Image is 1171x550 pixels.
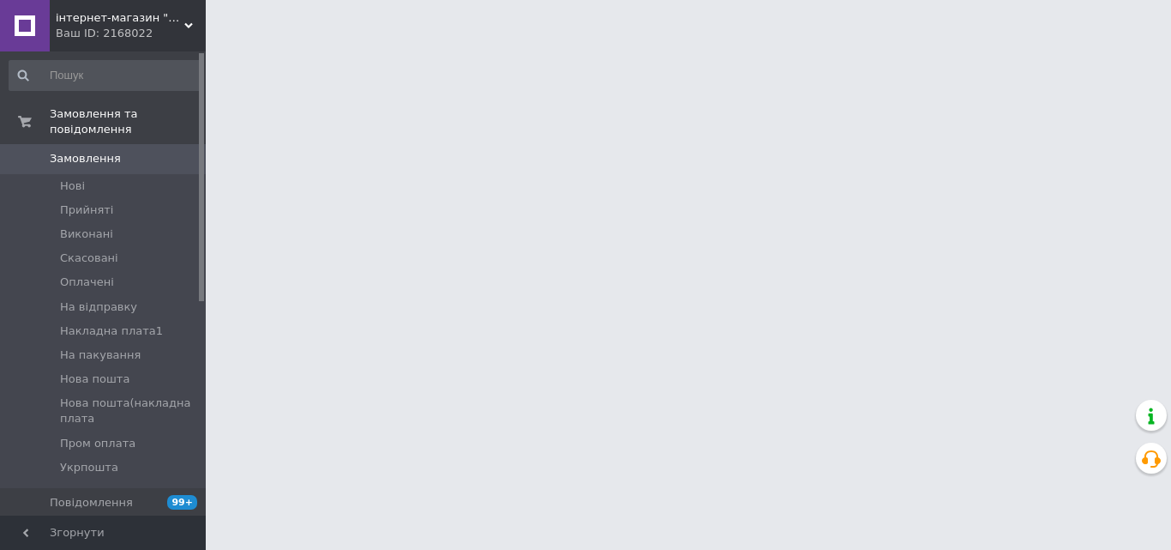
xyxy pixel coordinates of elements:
span: Нова пошта(накладна плата [60,396,201,426]
span: Замовлення та повідомлення [50,106,206,137]
span: Оплачені [60,275,114,290]
span: Повідомлення [50,495,133,511]
span: Накладна плата1 [60,323,163,339]
span: Пром оплата [60,436,135,451]
span: Нова пошта [60,372,129,387]
div: Ваш ID: 2168022 [56,26,206,41]
span: Замовлення [50,151,121,166]
span: Виконані [60,227,113,242]
span: Укрпошта [60,460,118,475]
span: інтернет-магазин "ПРЯЖА ДЛЯ В'ЯЗАННЯ" [56,10,184,26]
span: 99+ [167,495,197,510]
span: На відправку [60,299,137,315]
span: На пакування [60,348,141,363]
span: Скасовані [60,251,118,266]
span: Прийняті [60,202,113,218]
span: Нові [60,178,85,194]
input: Пошук [9,60,202,91]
